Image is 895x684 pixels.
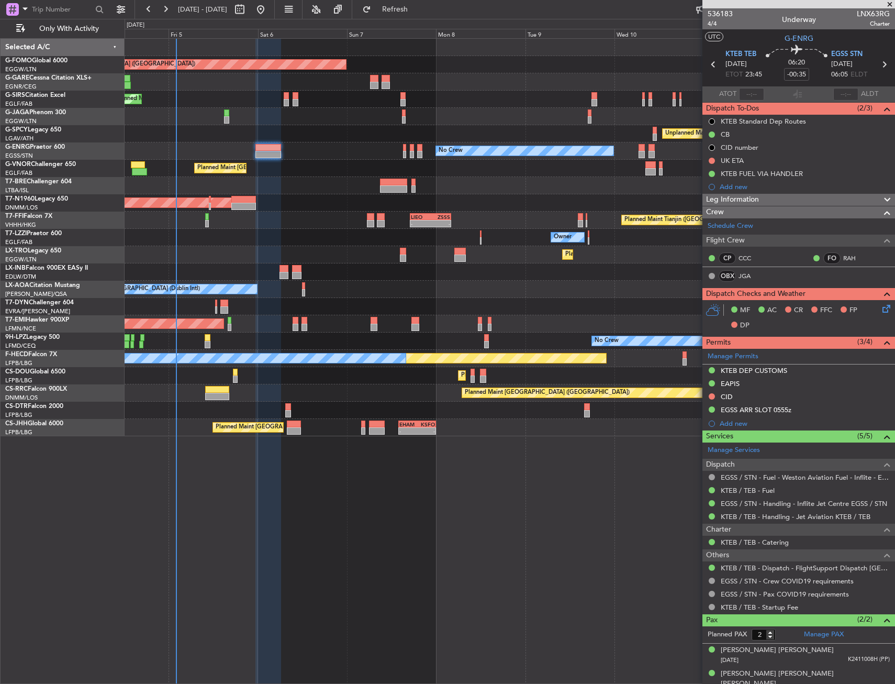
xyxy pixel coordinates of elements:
[721,656,739,664] span: [DATE]
[706,103,759,115] span: Dispatch To-Dos
[721,590,849,599] a: EGSS / STN - Pax COVID19 requirements
[430,214,450,220] div: ZSSS
[857,8,890,19] span: LNX63RG
[12,20,114,37] button: Only With Activity
[565,247,634,262] div: Planned Maint Dusseldorf
[399,421,417,427] div: EHAM
[595,333,619,349] div: No Crew
[178,5,227,14] span: [DATE] - [DATE]
[5,196,68,202] a: T7-N1960Legacy 650
[719,89,736,100] span: ATOT
[417,421,435,427] div: KSFO
[5,334,26,340] span: 9H-LPZ
[706,206,724,218] span: Crew
[169,29,258,38] div: Fri 5
[857,336,872,347] span: (3/4)
[721,392,733,401] div: CID
[767,305,777,316] span: AC
[721,499,887,508] a: EGSS / STN - Handling - Inflite Jet Centre EGSS / STN
[782,14,816,25] div: Underway
[5,117,37,125] a: EGGW/LTN
[820,305,832,316] span: FFC
[721,379,740,388] div: EAPIS
[5,421,28,427] span: CS-JHH
[785,33,813,44] span: G-ENRG
[721,473,890,482] a: EGSS / STN - Fuel - Weston Aviation Fuel - Inflite - EGSS / STN
[721,405,791,414] div: EGSS ARR SLOT 0555z
[465,385,630,401] div: Planned Maint [GEOGRAPHIC_DATA] ([GEOGRAPHIC_DATA])
[721,143,758,152] div: CID number
[5,169,32,177] a: EGLF/FAB
[706,194,759,206] span: Leg Information
[665,126,835,141] div: Unplanned Maint [GEOGRAPHIC_DATA] ([PERSON_NAME] Intl)
[27,25,110,32] span: Only With Activity
[708,351,758,362] a: Manage Permits
[708,19,733,28] span: 4/4
[258,29,347,38] div: Sat 6
[851,70,867,80] span: ELDT
[823,252,841,264] div: FO
[721,486,775,495] a: KTEB / TEB - Fuel
[373,6,417,13] span: Refresh
[721,156,744,165] div: UK ETA
[5,179,27,185] span: T7-BRE
[706,614,718,626] span: Pax
[745,70,762,80] span: 23:45
[5,265,88,271] a: LX-INBFalcon 900EX EASy II
[720,182,890,191] div: Add new
[5,394,38,402] a: DNMM/LOS
[721,130,730,139] div: CB
[5,152,33,160] a: EGSS/STN
[721,538,789,547] a: KTEB / TEB - Catering
[357,1,420,18] button: Refresh
[439,143,463,159] div: No Crew
[5,282,80,289] a: LX-AOACitation Mustang
[706,459,735,471] span: Dispatch
[5,273,36,281] a: EDLW/DTM
[804,630,844,640] a: Manage PAX
[5,386,28,392] span: CS-RRC
[5,290,67,298] a: [PERSON_NAME]/QSA
[5,58,32,64] span: G-FOMO
[5,369,30,375] span: CS-DOU
[417,428,435,434] div: -
[843,253,867,263] a: RAH
[347,29,436,38] div: Sun 7
[848,655,890,664] span: K2411008H (PP)
[740,305,750,316] span: MF
[614,29,703,38] div: Wed 10
[721,512,870,521] a: KTEB / TEB - Handling - Jet Aviation KTEB / TEB
[5,248,28,254] span: LX-TRO
[708,630,747,640] label: Planned PAX
[5,317,26,323] span: T7-EMI
[5,58,68,64] a: G-FOMOGlobal 6000
[5,325,36,333] a: LFMN/NCE
[706,288,805,300] span: Dispatch Checks and Weather
[721,603,798,612] a: KTEB / TEB - Startup Fee
[5,230,62,237] a: T7-LZZIPraetor 600
[725,70,743,80] span: ETOT
[5,144,30,150] span: G-ENRG
[5,65,37,73] a: EGGW/LTN
[739,271,762,281] a: JGA
[5,359,32,367] a: LFPB/LBG
[5,428,32,436] a: LFPB/LBG
[5,369,65,375] a: CS-DOUGlobal 6500
[721,564,890,572] a: KTEB / TEB - Dispatch - FlightSupport Dispatch [GEOGRAPHIC_DATA]
[705,32,723,41] button: UTC
[436,29,525,38] div: Mon 8
[5,411,32,419] a: LFPB/LBG
[706,549,729,561] span: Others
[411,214,431,220] div: LIEO
[5,75,92,81] a: G-GARECessna Citation XLS+
[5,377,32,384] a: LFPB/LBG
[5,135,33,142] a: LGAV/ATH
[721,366,787,375] div: KTEB DEP CUSTOMS
[430,220,450,227] div: -
[5,342,36,350] a: LFMD/CEQ
[5,92,65,98] a: G-SIRSCitation Excel
[706,431,733,443] span: Services
[794,305,803,316] span: CR
[5,109,29,116] span: G-JAGA
[721,645,834,656] div: [PERSON_NAME] [PERSON_NAME]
